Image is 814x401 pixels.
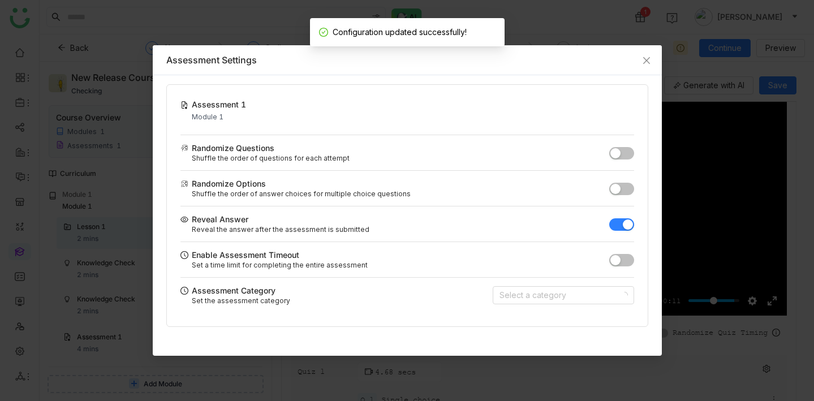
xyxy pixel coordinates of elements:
div: Assessment Settings [166,54,648,66]
div: Set a time limit for completing the entire assessment [192,261,609,269]
div: Reveal the answer after the assessment is submitted [192,225,609,234]
div: Shuffle the order of answer choices for multiple choice questions [192,189,609,198]
div: Enable Assessment Timeout [192,249,299,261]
button: Close [631,45,662,76]
div: Module 1 [192,113,246,121]
div: Assessment Category [192,284,275,296]
div: Randomize Questions [192,142,274,154]
div: Shuffle the order of questions for each attempt [192,154,609,162]
span: Configuration updated successfully! [333,27,467,37]
div: Set the assessment category [192,296,290,305]
div: Assessment 1 [192,98,246,110]
div: Randomize Options [192,178,266,189]
img: assessment.svg [180,101,188,109]
div: Reveal Answer [192,213,248,225]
